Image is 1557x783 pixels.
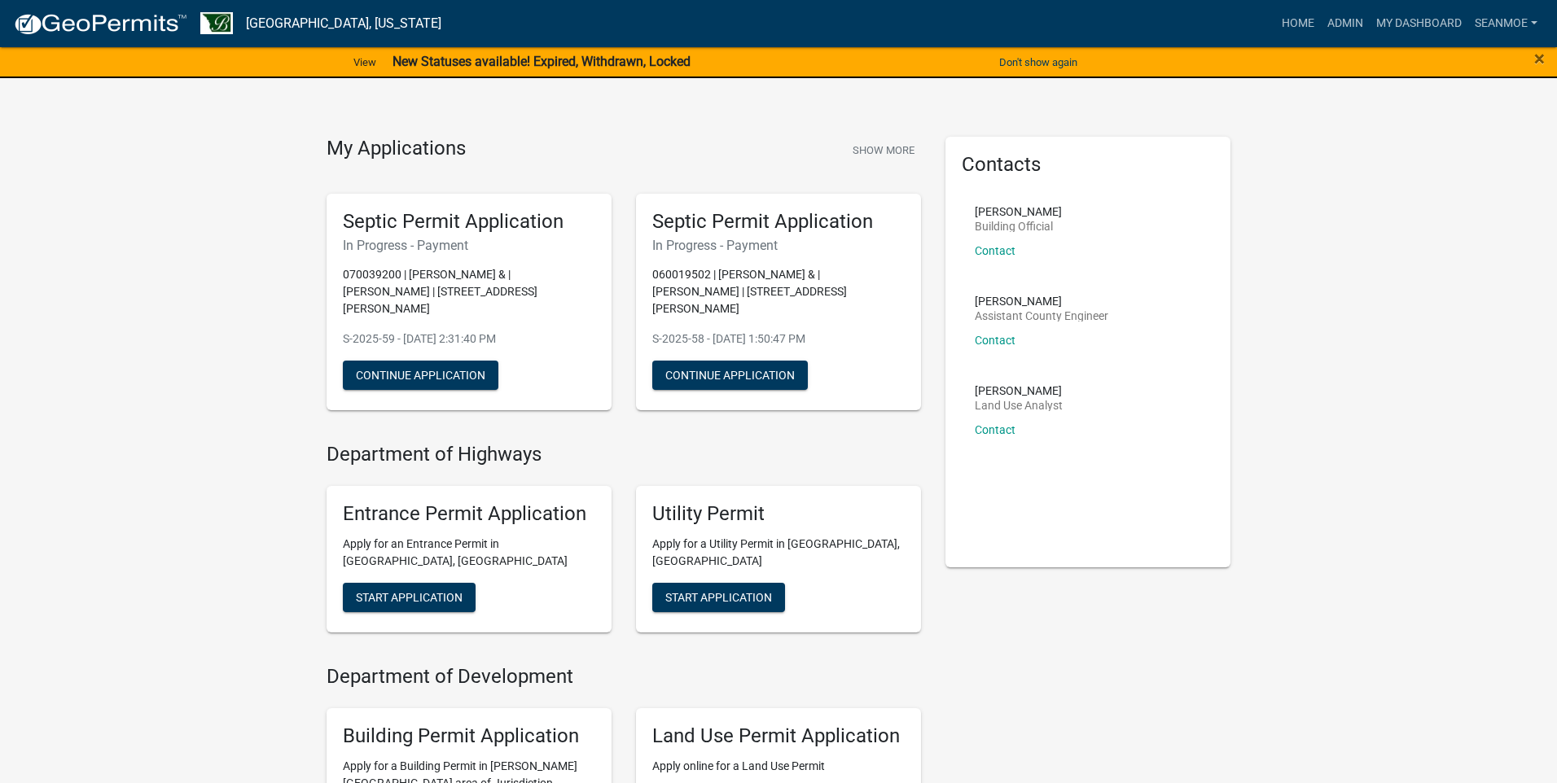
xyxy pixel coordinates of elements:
[975,244,1015,257] a: Contact
[1275,8,1321,39] a: Home
[343,330,595,348] p: S-2025-59 - [DATE] 2:31:40 PM
[1534,47,1545,70] span: ×
[347,49,383,76] a: View
[975,385,1063,396] p: [PERSON_NAME]
[246,10,441,37] a: [GEOGRAPHIC_DATA], [US_STATE]
[652,502,905,526] h5: Utility Permit
[343,238,595,253] h6: In Progress - Payment
[327,443,921,466] h4: Department of Highways
[343,361,498,390] button: Continue Application
[962,153,1214,177] h5: Contacts
[975,295,1108,307] p: [PERSON_NAME]
[975,423,1015,436] a: Contact
[652,583,785,612] button: Start Application
[846,137,921,164] button: Show More
[975,334,1015,347] a: Contact
[652,266,905,317] p: 060019502 | [PERSON_NAME] & | [PERSON_NAME] | [STREET_ADDRESS][PERSON_NAME]
[665,591,772,604] span: Start Application
[993,49,1084,76] button: Don't show again
[1534,49,1545,68] button: Close
[652,238,905,253] h6: In Progress - Payment
[343,536,595,570] p: Apply for an Entrance Permit in [GEOGRAPHIC_DATA], [GEOGRAPHIC_DATA]
[975,206,1062,217] p: [PERSON_NAME]
[393,54,691,69] strong: New Statuses available! Expired, Withdrawn, Locked
[975,221,1062,232] p: Building Official
[652,758,905,775] p: Apply online for a Land Use Permit
[343,502,595,526] h5: Entrance Permit Application
[1468,8,1544,39] a: SeanMoe
[1321,8,1370,39] a: Admin
[975,400,1063,411] p: Land Use Analyst
[327,665,921,689] h4: Department of Development
[652,724,905,748] h5: Land Use Permit Application
[652,536,905,570] p: Apply for a Utility Permit in [GEOGRAPHIC_DATA], [GEOGRAPHIC_DATA]
[200,12,233,34] img: Benton County, Minnesota
[652,210,905,234] h5: Septic Permit Application
[343,724,595,748] h5: Building Permit Application
[652,361,808,390] button: Continue Application
[343,266,595,317] p: 070039200 | [PERSON_NAME] & | [PERSON_NAME] | [STREET_ADDRESS][PERSON_NAME]
[1370,8,1468,39] a: My Dashboard
[343,210,595,234] h5: Septic Permit Application
[975,310,1108,322] p: Assistant County Engineer
[652,330,905,348] p: S-2025-58 - [DATE] 1:50:47 PM
[343,583,476,612] button: Start Application
[327,137,466,161] h4: My Applications
[356,591,463,604] span: Start Application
